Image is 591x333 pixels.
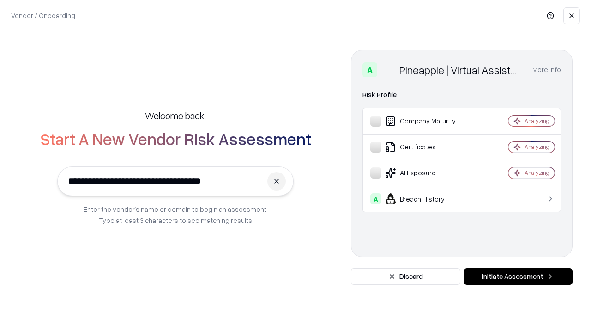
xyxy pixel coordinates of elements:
[351,268,460,285] button: Discard
[525,169,549,177] div: Analyzing
[532,62,561,78] button: More info
[525,117,549,125] div: Analyzing
[370,193,381,204] div: A
[370,116,481,127] div: Company Maturity
[525,143,549,151] div: Analyzing
[464,268,573,285] button: Initiate Assessment
[362,62,377,77] div: A
[145,109,206,122] h5: Welcome back,
[370,193,481,204] div: Breach History
[381,62,396,77] img: Pineapple | Virtual Assistant Agency
[11,11,75,20] p: Vendor / Onboarding
[370,167,481,179] div: AI Exposure
[362,89,561,100] div: Risk Profile
[40,129,311,148] h2: Start A New Vendor Risk Assessment
[399,62,521,77] div: Pineapple | Virtual Assistant Agency
[370,142,481,153] div: Certificates
[84,203,268,226] p: Enter the vendor’s name or domain to begin an assessment. Type at least 3 characters to see match...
